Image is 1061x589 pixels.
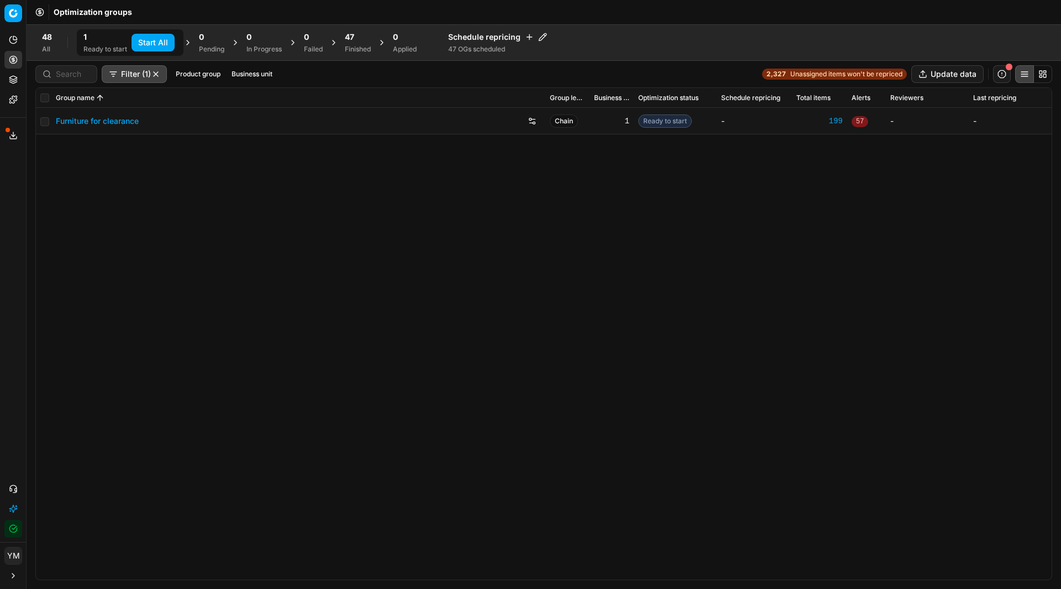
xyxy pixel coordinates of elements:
div: Applied [393,45,417,54]
span: 0 [246,32,251,43]
button: Business unit [227,67,277,81]
span: 0 [393,32,398,43]
div: Finished [345,45,371,54]
span: 57 [852,116,868,127]
h4: Schedule repricing [448,32,547,43]
span: Alerts [852,93,870,102]
span: Optimization groups [54,7,132,18]
a: 2,327Unassigned items won't be repriced [762,69,907,80]
span: Optimization status [638,93,698,102]
div: 1 [594,116,629,127]
a: 199 [796,116,843,127]
input: Search [56,69,90,80]
button: Update data [911,65,984,83]
div: Ready to start [83,45,127,54]
div: Failed [304,45,323,54]
span: 0 [304,32,309,43]
span: Schedule repricing [721,93,780,102]
div: All [42,45,52,54]
td: - [886,108,969,134]
div: In Progress [246,45,282,54]
span: Last repricing [973,93,1016,102]
td: - [717,108,792,134]
span: Chain [550,114,578,128]
span: Group level [550,93,585,102]
span: Group name [56,93,94,102]
span: Reviewers [890,93,923,102]
button: Sorted by Group name ascending [94,92,106,103]
span: Unassigned items won't be repriced [790,70,902,79]
button: Filter (1) [102,65,167,83]
button: YM [4,547,22,565]
div: 47 OGs scheduled [448,45,547,54]
span: 0 [199,32,204,43]
span: 47 [345,32,354,43]
button: Start All [132,34,175,51]
span: YM [5,548,22,564]
nav: breadcrumb [54,7,132,18]
div: Pending [199,45,224,54]
span: Ready to start [638,114,692,128]
span: Business unit [594,93,629,102]
span: 48 [42,32,52,43]
td: - [969,108,1052,134]
a: Furniture for clearance [56,116,139,127]
span: Total items [796,93,831,102]
span: 1 [83,32,87,43]
button: Product group [171,67,225,81]
strong: 2,327 [766,70,786,79]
